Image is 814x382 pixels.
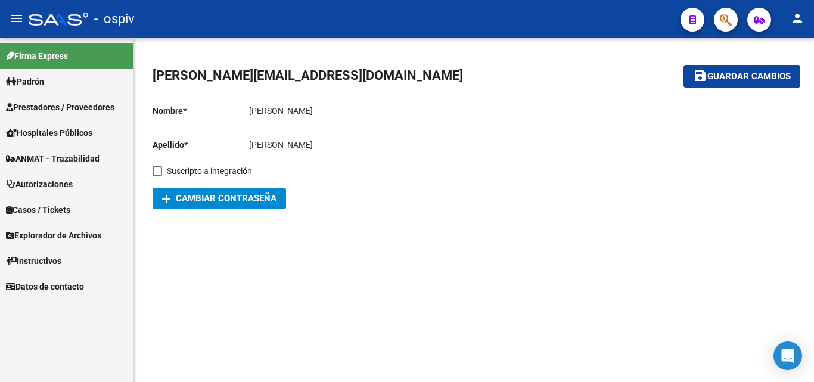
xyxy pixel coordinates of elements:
[683,65,800,87] button: Guardar cambios
[6,75,44,88] span: Padrón
[10,11,24,26] mat-icon: menu
[6,229,101,242] span: Explorador de Archivos
[693,69,707,83] mat-icon: save
[153,138,249,151] p: Apellido
[6,152,100,165] span: ANMAT - Trazabilidad
[6,254,61,268] span: Instructivos
[6,280,84,293] span: Datos de contacto
[6,101,114,114] span: Prestadores / Proveedores
[153,104,249,117] p: Nombre
[159,192,173,206] mat-icon: add
[707,72,791,82] span: Guardar cambios
[6,178,73,191] span: Autorizaciones
[6,126,92,139] span: Hospitales Públicos
[153,68,463,83] span: [PERSON_NAME][EMAIL_ADDRESS][DOMAIN_NAME]
[6,49,68,63] span: Firma Express
[6,203,70,216] span: Casos / Tickets
[773,341,802,370] div: Open Intercom Messenger
[790,11,804,26] mat-icon: person
[167,164,252,178] span: Suscripto a integración
[153,188,286,209] button: Cambiar Contraseña
[162,193,276,204] span: Cambiar Contraseña
[94,6,135,32] span: - ospiv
